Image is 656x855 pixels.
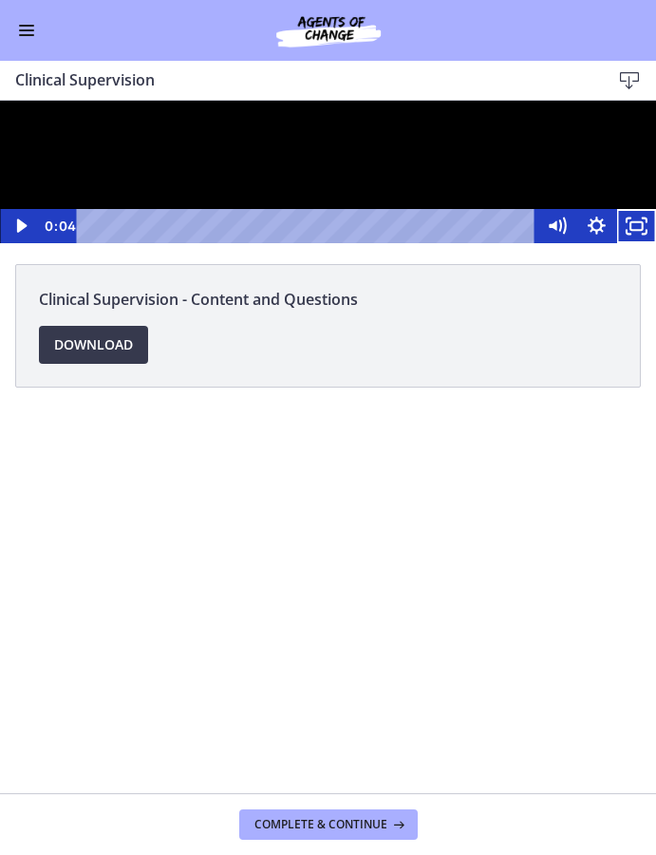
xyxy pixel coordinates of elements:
[254,817,387,832] span: Complete & continue
[616,108,656,142] button: Unfullscreen
[15,68,580,91] h3: Clinical Supervision
[92,108,527,142] div: Playbar
[54,333,133,356] span: Download
[15,19,38,42] button: Enable menu
[576,108,616,142] button: Show settings menu
[239,809,418,840] button: Complete & continue
[39,288,617,311] span: Clinical Supervision - Content and Questions
[39,326,148,364] a: Download
[536,108,576,142] button: Mute
[234,11,423,49] img: Agents of Change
